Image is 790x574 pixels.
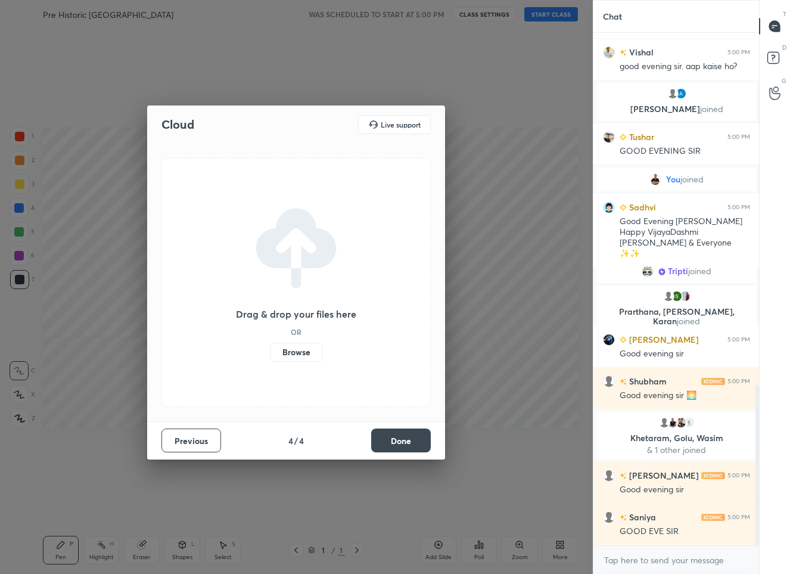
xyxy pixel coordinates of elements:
[603,46,615,58] img: 8c32fadbae2048df93e8a383c30a1875.jpg
[620,61,750,73] div: good evening sir. aap kaise ho?
[603,131,615,143] img: e6562bcd88bb49b7ad668546b10fd35c.jpg
[658,268,665,275] img: Learner_Badge_scholar_0185234fc8.svg
[666,88,678,100] img: default.png
[620,514,627,521] img: no-rating-badge.077c3623.svg
[679,290,691,302] img: e01fa2de888c44dc844d28a5876b155e.56891321_3
[620,526,750,538] div: GOOD EVE SIR
[662,290,674,302] img: default.png
[627,131,654,143] h6: Tushar
[603,334,615,346] img: a932fab37e114e2f9fd3102a65a27afa.jpg
[782,76,786,85] p: G
[677,315,700,327] span: joined
[727,472,750,479] div: 5:00 PM
[782,43,786,52] p: D
[603,511,615,523] img: default.png
[288,435,293,447] h4: 4
[593,33,760,545] div: grid
[670,290,682,302] img: 3
[620,145,750,157] div: GOOD EVENING SIR
[727,336,750,343] div: 5:00 PM
[727,134,750,141] div: 5:00 PM
[620,216,750,260] div: Good Evening [PERSON_NAME] Happy VijayaDashmi [PERSON_NAME] & Everyone ✨✨
[642,265,654,277] img: b31dd2b2b4dd45b491a0e88cff6bfed6.jpg
[620,378,627,385] img: no-rating-badge.077c3623.svg
[620,473,627,479] img: no-rating-badge.077c3623.svg
[371,429,431,452] button: Done
[627,333,699,346] h6: [PERSON_NAME]
[604,433,749,443] p: Khetaram, Golu, Wasim
[620,336,627,343] img: Learner_Badge_beginner_1_8b307cf2a0.svg
[161,429,221,452] button: Previous
[603,201,615,213] img: 96702202_E9A8E2BE-0D98-441E-80EF-63D756C1DCC8.png
[603,470,615,482] img: default.png
[627,46,654,58] h6: Vishal
[701,472,725,479] img: iconic-light.a09c19a4.png
[674,88,686,100] img: 3
[668,266,688,276] span: Tripti
[381,121,421,128] h5: Live support
[291,328,301,336] h5: OR
[627,511,656,523] h6: Saniya
[658,417,670,429] img: default.png
[627,469,699,482] h6: [PERSON_NAME]
[161,117,194,132] h2: Cloud
[666,175,680,184] span: You
[727,49,750,56] div: 5:00 PM
[727,514,750,521] div: 5:00 PM
[294,435,298,447] h4: /
[727,204,750,211] div: 5:00 PM
[620,134,627,141] img: Learner_Badge_beginner_1_8b307cf2a0.svg
[701,514,725,521] img: iconic-light.a09c19a4.png
[680,175,704,184] span: joined
[620,204,627,211] img: Learner_Badge_beginner_1_8b307cf2a0.svg
[649,173,661,185] img: 5e4684a76207475b9f855c68b09177c0.jpg
[627,375,667,387] h6: Shubham
[620,49,627,56] img: no-rating-badge.077c3623.svg
[727,378,750,385] div: 5:00 PM
[236,309,356,319] h3: Drag & drop your files here
[593,1,632,32] p: Chat
[620,348,750,360] div: Good evening sir
[604,307,749,326] p: Prarthana, [PERSON_NAME], Karan
[783,10,786,18] p: T
[699,103,723,114] span: joined
[603,376,615,387] img: default.png
[683,417,695,429] div: 1
[620,390,750,402] div: Good evening sir 🌅
[701,378,725,385] img: iconic-light.a09c19a4.png
[627,201,656,213] h6: Sadhvi
[620,484,750,496] div: Good evening sir
[666,417,678,429] img: 99f0e5b38ed64a8d96bf171a2214f24f.jpg
[299,435,304,447] h4: 4
[674,417,686,429] img: e0baf1229f024bc5b99f68b697212781.jpg
[688,266,711,276] span: joined
[604,445,749,455] p: & 1 other joined
[604,104,749,114] p: [PERSON_NAME]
